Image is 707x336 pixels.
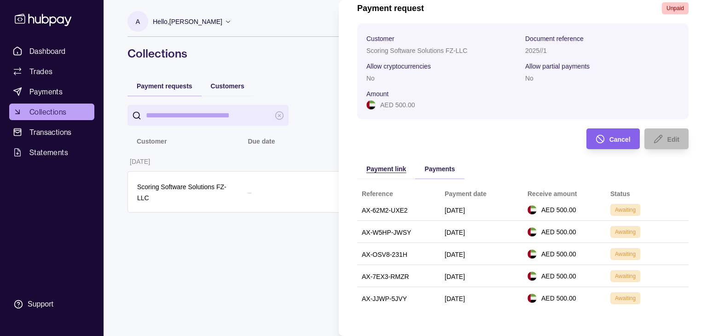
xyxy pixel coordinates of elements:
[615,273,636,279] span: Awaiting
[615,229,636,235] span: Awaiting
[366,35,394,42] p: Customer
[366,165,406,173] span: Payment link
[527,227,537,237] img: ae
[541,227,576,237] p: AED 500.00
[445,190,487,197] p: Payment date
[527,249,537,259] img: ae
[362,207,408,214] p: AX-62M2-UXE2
[644,128,689,149] button: Edit
[609,136,631,143] span: Cancel
[445,273,465,280] p: [DATE]
[541,271,576,281] p: AED 500.00
[445,251,465,258] p: [DATE]
[525,35,584,42] p: Document reference
[527,294,537,303] img: ae
[362,190,393,197] p: Reference
[362,295,407,302] p: AX-JJWP-5JVY
[610,190,630,197] p: Status
[527,272,537,281] img: ae
[380,100,415,110] p: AED 500.00
[366,100,376,110] img: ae
[445,295,465,302] p: [DATE]
[525,47,547,54] p: 2025//1
[525,63,590,70] p: Allow partial payments
[357,3,424,13] h1: Payment request
[541,293,576,303] p: AED 500.00
[362,229,411,236] p: AX-W5HP-JWSY
[586,128,640,149] button: Cancel
[445,207,465,214] p: [DATE]
[667,136,679,143] span: Edit
[666,5,684,12] span: Unpaid
[527,205,537,214] img: ae
[366,75,375,82] p: No
[541,205,576,215] p: AED 500.00
[615,207,636,213] span: Awaiting
[541,249,576,259] p: AED 500.00
[615,295,636,301] span: Awaiting
[366,90,388,98] p: Amount
[366,47,467,54] p: Scoring Software Solutions FZ-LLC
[525,75,533,82] p: No
[445,229,465,236] p: [DATE]
[362,273,409,280] p: AX-7EX3-RMZR
[615,251,636,257] span: Awaiting
[366,63,431,70] p: Allow cryptocurrencies
[527,190,577,197] p: Receive amount
[424,165,455,173] span: Payments
[362,251,407,258] p: AX-OSV8-231H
